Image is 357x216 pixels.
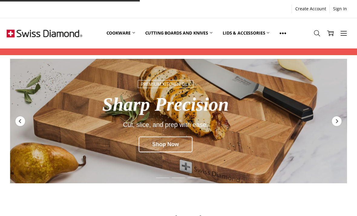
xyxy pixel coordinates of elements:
[140,20,218,47] a: Cutting boards and knives
[186,174,202,182] div: Slide 3 of 5
[138,80,193,88] div: Premium Kitchen DLX
[292,5,329,13] a: Create Account
[155,174,171,182] div: Slide 1 of 5
[330,5,350,13] a: Sign In
[41,121,289,128] div: Cut, slice, and prep with ease.
[7,18,82,48] img: Free Shipping On Every Order
[41,94,289,115] div: Sharp Precision
[218,20,274,47] a: Lids & Accessories
[10,59,347,183] a: Redirect to https://swissdiamond.com.au/cutting-boards-and-knives/
[101,20,140,47] a: Cookware
[139,137,192,152] div: Shop Now
[331,116,342,127] div: Next
[274,20,291,47] a: Show All
[171,174,186,182] div: Slide 2 of 5
[15,116,26,127] div: Previous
